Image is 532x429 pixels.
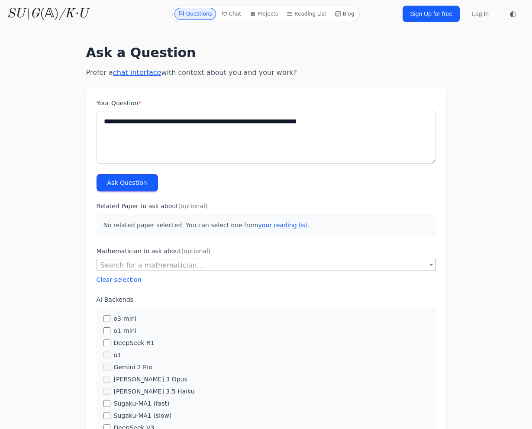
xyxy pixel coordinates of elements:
[113,68,161,77] a: chat interface
[97,259,435,271] span: Search for a mathematician...
[97,275,142,284] button: Clear selection
[114,411,172,420] label: Sugaku-MA1 (slow)
[174,8,216,20] a: Questions
[114,339,155,347] label: DeepSeek R1
[283,8,330,20] a: Reading List
[114,399,170,408] label: Sugaku-MA1 (fast)
[246,8,281,20] a: Projects
[403,6,460,22] a: Sign Up for free
[504,5,522,23] button: ◐
[7,7,40,20] i: SU\G
[97,259,436,271] span: Search for a mathematician...
[181,248,211,255] span: (optional)
[97,295,436,304] label: AI Backends
[467,6,494,22] a: Log In
[114,363,153,371] label: Gemini 2 Pro
[97,174,158,191] button: Ask Question
[114,326,137,335] label: o1-mini
[59,7,88,20] i: /K·U
[86,45,446,61] h1: Ask a Question
[114,314,137,323] label: o3-mini
[97,214,436,236] p: No related paper selected. You can select one from .
[86,68,446,78] p: Prefer a with context about you and your work?
[97,247,436,255] label: Mathematician to ask about
[97,202,436,210] label: Related Paper to ask about
[114,375,187,384] label: [PERSON_NAME] 3 Opus
[114,387,195,396] label: [PERSON_NAME] 3.5 Haiku
[114,351,121,359] label: o1
[332,8,358,20] a: Blog
[178,203,208,210] span: (optional)
[7,6,88,22] a: SU\G(𝔸)/K·U
[509,10,516,18] span: ◐
[258,222,307,229] a: your reading list
[100,261,203,269] span: Search for a mathematician...
[97,99,436,107] label: Your Question
[218,8,245,20] a: Chat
